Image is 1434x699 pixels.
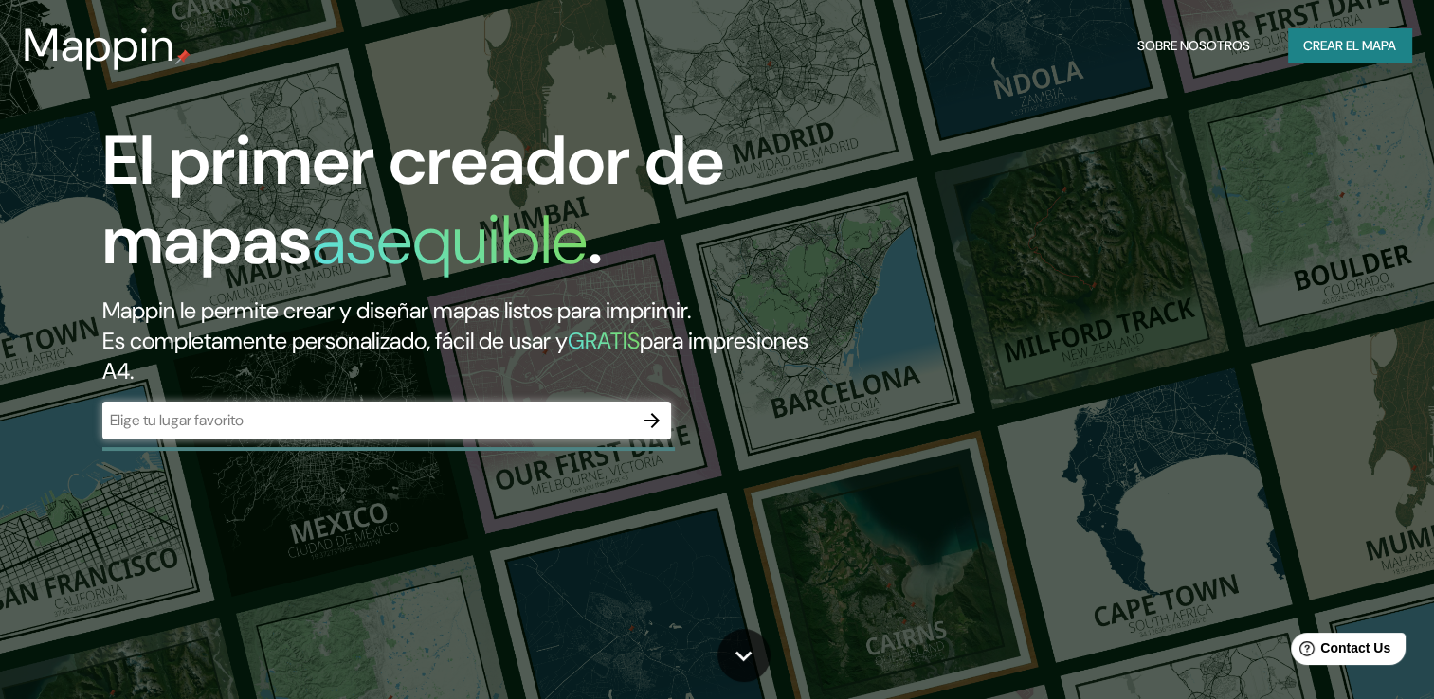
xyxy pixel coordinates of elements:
input: Elige tu lugar favorito [102,409,633,431]
img: mappin-pin [175,49,191,64]
button: Sobre nosotros [1130,28,1258,63]
iframe: Help widget launcher [1265,625,1413,678]
h1: El primer creador de mapas . [102,121,820,296]
h5: GRATIS [568,326,640,355]
font: Sobre nosotros [1137,34,1250,58]
h3: Mappin [23,19,175,72]
font: Crear el mapa [1303,34,1396,58]
h2: Mappin le permite crear y diseñar mapas listos para imprimir. Es completamente personalizado, fác... [102,296,820,386]
button: Crear el mapa [1288,28,1411,63]
h1: asequible [312,196,588,284]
